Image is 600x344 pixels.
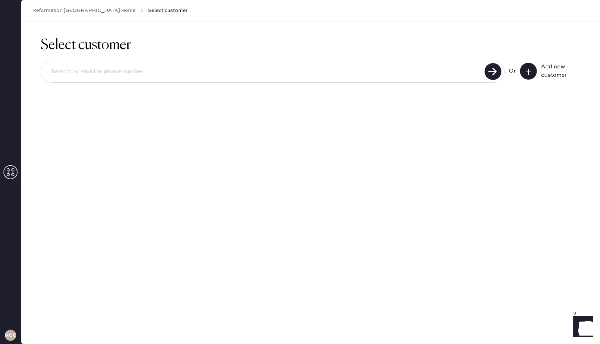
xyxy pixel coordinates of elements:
[5,333,16,338] h3: RCCA
[509,67,516,75] div: Or
[32,7,135,14] a: Reformation [GEOGRAPHIC_DATA] Home
[567,312,597,343] iframe: Front Chat
[148,7,188,14] span: Select customer
[41,37,580,54] h1: Select customer
[45,64,482,80] input: Search by email or phone number
[541,63,576,80] div: Add new customer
